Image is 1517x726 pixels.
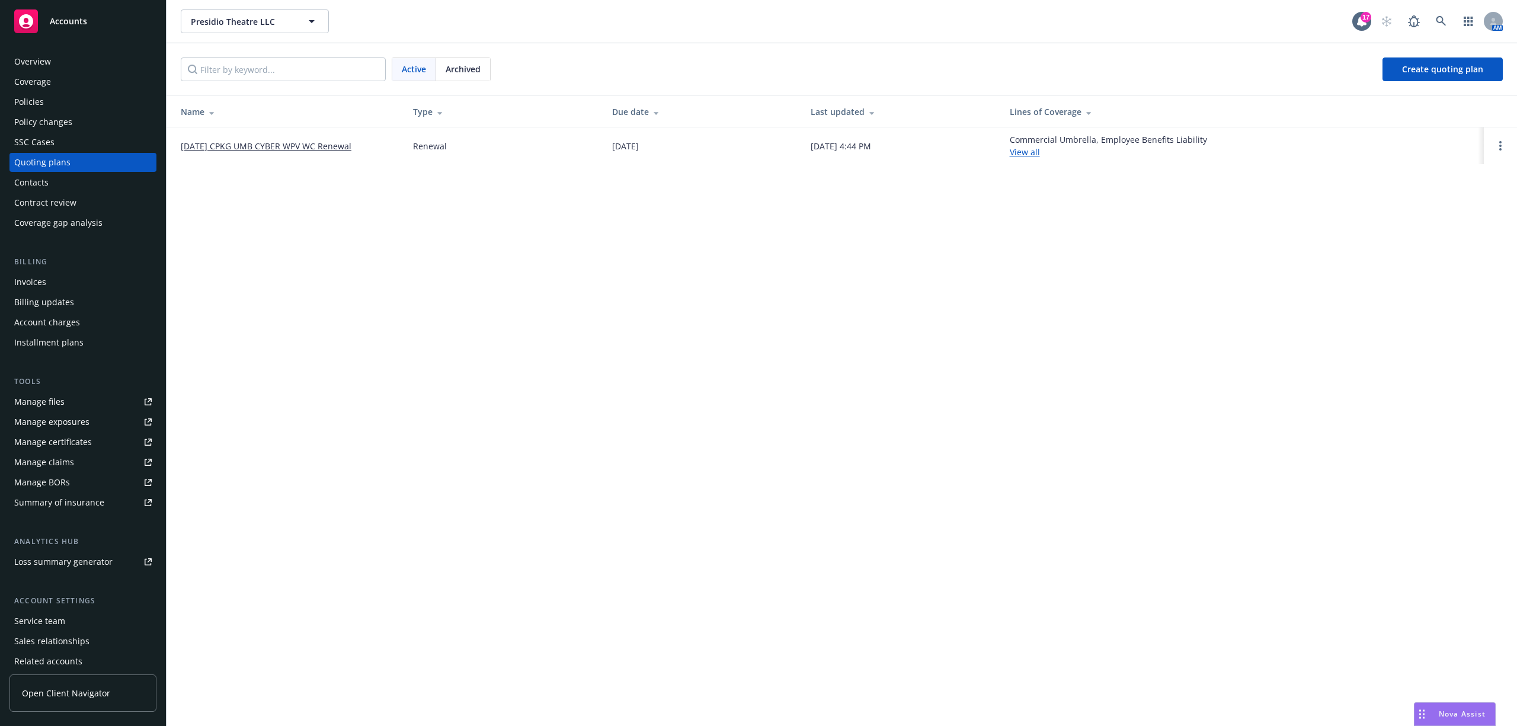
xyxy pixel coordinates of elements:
div: Account settings [9,595,156,607]
div: Manage exposures [14,412,89,431]
div: Service team [14,612,65,631]
a: Policies [9,92,156,111]
a: Create quoting plan [1382,57,1503,81]
div: Due date [612,105,792,118]
div: Coverage gap analysis [14,213,103,232]
div: Loss summary generator [14,552,113,571]
div: 17 [1361,12,1371,23]
div: Quoting plans [14,153,71,172]
div: Coverage [14,72,51,91]
div: Renewal [413,140,447,152]
a: Installment plans [9,333,156,352]
a: Manage files [9,392,156,411]
div: Sales relationships [14,632,89,651]
span: Accounts [50,17,87,26]
a: Quoting plans [9,153,156,172]
div: Type [413,105,593,118]
div: [DATE] 4:44 PM [811,140,871,152]
div: Name [181,105,394,118]
div: SSC Cases [14,133,55,152]
a: Manage claims [9,453,156,472]
a: Manage certificates [9,433,156,452]
div: Lines of Coverage [1010,105,1474,118]
button: Presidio Theatre LLC [181,9,329,33]
a: Account charges [9,313,156,332]
a: Open options [1493,139,1508,153]
span: Presidio Theatre LLC [191,15,293,28]
a: Summary of insurance [9,493,156,512]
a: Search [1429,9,1453,33]
a: Manage BORs [9,473,156,492]
div: Account charges [14,313,80,332]
div: Policies [14,92,44,111]
a: Policy changes [9,113,156,132]
div: Overview [14,52,51,71]
a: Billing updates [9,293,156,312]
div: Related accounts [14,652,82,671]
div: Invoices [14,273,46,292]
div: Billing [9,256,156,268]
div: Manage BORs [14,473,70,492]
a: Service team [9,612,156,631]
a: Loss summary generator [9,552,156,571]
div: Installment plans [14,333,84,352]
span: Active [402,63,426,75]
input: Filter by keyword... [181,57,386,81]
div: Contract review [14,193,76,212]
div: Last updated [811,105,991,118]
div: Drag to move [1414,703,1429,725]
div: [DATE] [612,140,639,152]
span: Nova Assist [1439,709,1486,719]
a: Coverage [9,72,156,91]
div: Manage certificates [14,433,92,452]
a: Coverage gap analysis [9,213,156,232]
div: Policy changes [14,113,72,132]
a: Related accounts [9,652,156,671]
div: Manage files [14,392,65,411]
a: Accounts [9,5,156,38]
div: Contacts [14,173,49,192]
a: Overview [9,52,156,71]
a: Invoices [9,273,156,292]
a: Start snowing [1375,9,1398,33]
div: Manage claims [14,453,74,472]
a: Sales relationships [9,632,156,651]
a: Contract review [9,193,156,212]
div: Summary of insurance [14,493,104,512]
a: View all [1010,146,1040,158]
a: Contacts [9,173,156,192]
a: SSC Cases [9,133,156,152]
div: Analytics hub [9,536,156,548]
a: Switch app [1457,9,1480,33]
a: Report a Bug [1402,9,1426,33]
span: Create quoting plan [1402,63,1483,75]
div: Commercial Umbrella, Employee Benefits Liability [1010,133,1207,158]
div: Billing updates [14,293,74,312]
div: Tools [9,376,156,388]
button: Nova Assist [1414,702,1496,726]
a: Manage exposures [9,412,156,431]
a: [DATE] CPKG UMB CYBER WPV WC Renewal [181,140,351,152]
span: Archived [446,63,481,75]
span: Open Client Navigator [22,687,110,699]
